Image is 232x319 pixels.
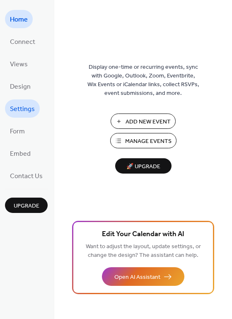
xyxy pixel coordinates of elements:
span: Embed [10,147,31,161]
span: Want to adjust the layout, update settings, or change the design? The assistant can help. [86,241,201,261]
a: Contact Us [5,167,48,185]
span: Home [10,13,28,27]
span: Manage Events [125,137,172,146]
a: Form [5,122,30,140]
span: Settings [10,103,35,116]
a: Connect [5,32,40,51]
span: Connect [10,36,35,49]
span: Edit Your Calendar with AI [102,229,184,240]
span: Add New Event [126,118,171,126]
button: Manage Events [110,133,176,148]
a: Embed [5,144,36,162]
span: Contact Us [10,170,43,183]
a: Settings [5,99,40,118]
span: Display one-time or recurring events, sync with Google, Outlook, Zoom, Eventbrite, Wix Events or ... [87,63,199,98]
a: Design [5,77,36,95]
span: 🚀 Upgrade [120,161,167,172]
span: Open AI Assistant [114,273,160,282]
button: Open AI Assistant [102,267,184,286]
span: Form [10,125,25,138]
button: Add New Event [111,114,176,129]
button: 🚀 Upgrade [115,158,172,174]
button: Upgrade [5,198,48,213]
span: Views [10,58,28,71]
a: Views [5,55,33,73]
span: Upgrade [14,202,39,210]
a: Home [5,10,33,28]
span: Design [10,80,31,94]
